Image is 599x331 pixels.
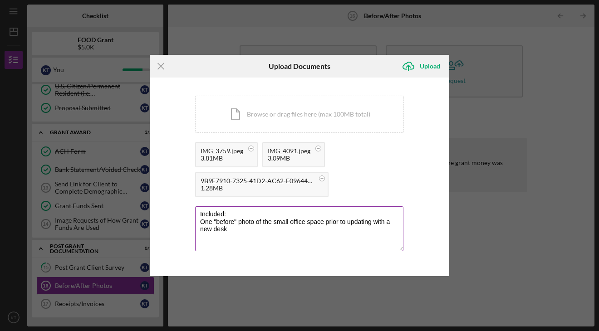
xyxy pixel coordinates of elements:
[397,57,449,75] button: Upload
[420,57,440,75] div: Upload
[201,185,314,192] div: 1.28MB
[269,62,330,70] h6: Upload Documents
[268,155,310,162] div: 3.09MB
[195,206,403,251] textarea: Included: One "before" photo of the small office space prior to updating with a new desk
[201,177,314,185] div: 9B9E7910-7325-41D2-AC62-E09644E69F76.jpeg
[268,147,310,155] div: IMG_4091.jpeg
[201,147,243,155] div: IMG_3759.jpeg
[201,155,243,162] div: 3.81MB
